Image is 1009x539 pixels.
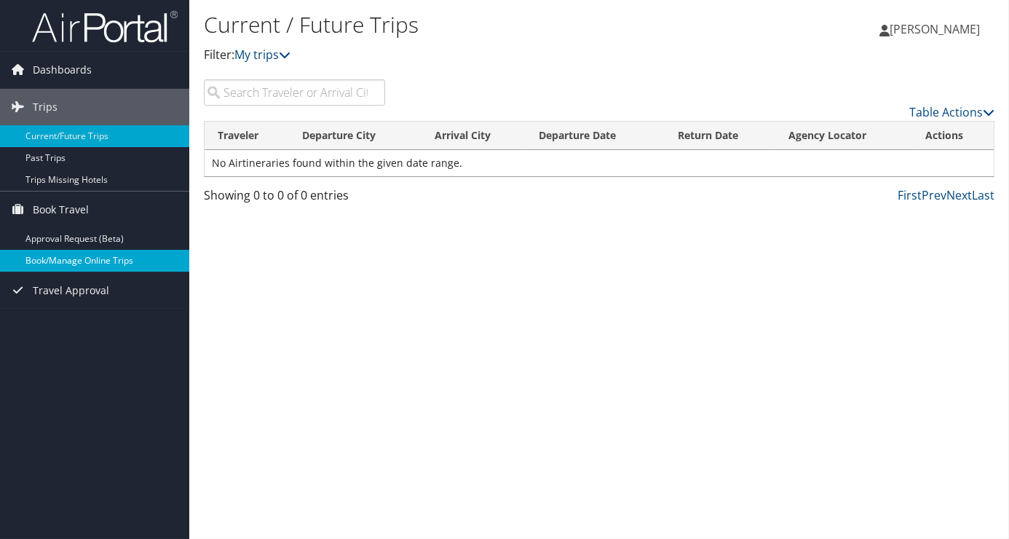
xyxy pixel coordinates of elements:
span: Travel Approval [33,272,109,309]
span: Dashboards [33,52,92,88]
span: Book Travel [33,192,89,228]
a: [PERSON_NAME] [879,7,994,51]
p: Filter: [204,46,731,65]
a: Prev [922,187,946,203]
th: Return Date: activate to sort column ascending [665,122,775,150]
th: Departure Date: activate to sort column descending [526,122,665,150]
th: Traveler: activate to sort column ascending [205,122,290,150]
a: My trips [234,47,290,63]
span: Trips [33,89,58,125]
input: Search Traveler or Arrival City [204,79,385,106]
a: First [898,187,922,203]
img: airportal-logo.png [32,9,178,44]
a: Table Actions [909,104,994,120]
th: Actions [913,122,994,150]
a: Next [946,187,972,203]
th: Agency Locator: activate to sort column ascending [775,122,913,150]
td: No Airtineraries found within the given date range. [205,150,994,176]
th: Departure City: activate to sort column ascending [290,122,422,150]
th: Arrival City: activate to sort column ascending [422,122,526,150]
span: [PERSON_NAME] [890,21,980,37]
h1: Current / Future Trips [204,9,731,40]
a: Last [972,187,994,203]
div: Showing 0 to 0 of 0 entries [204,186,385,211]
